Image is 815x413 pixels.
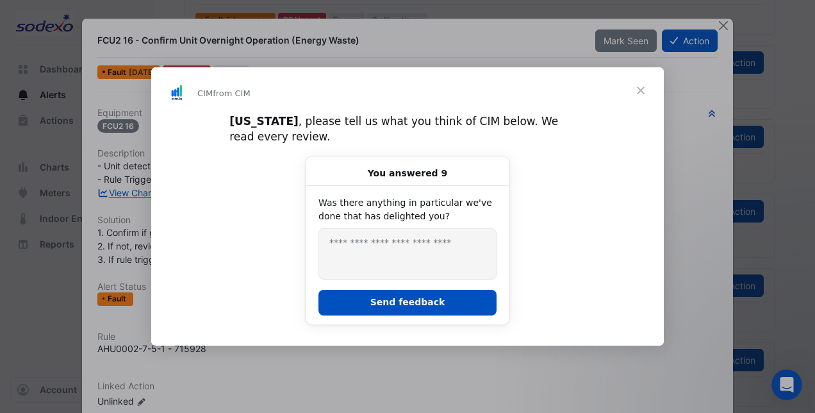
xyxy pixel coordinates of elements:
button: Send feedback [318,290,497,316]
span: from CIM [213,88,251,98]
span: CIM [197,88,213,98]
div: , please tell us what you think of CIM below. We read every review. [229,114,586,145]
b: [US_STATE] [229,115,299,128]
textarea: Was there anything in particular we've done that has delighted you? [318,228,497,280]
b: You answered 9 [368,168,448,178]
img: Profile image for CIM [167,83,187,103]
span: Close [618,67,664,114]
label: Was there anything in particular we've done that has delighted you? [318,196,497,223]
